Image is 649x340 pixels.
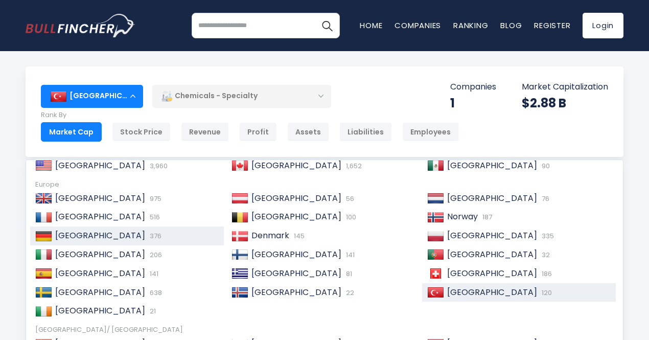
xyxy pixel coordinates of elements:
span: [GEOGRAPHIC_DATA] [251,211,341,222]
a: Home [360,20,382,31]
span: 145 [291,231,305,241]
span: 975 [147,194,161,203]
span: 22 [343,288,354,298]
span: 120 [539,288,552,298]
div: $2.88 B [522,95,608,111]
span: 1,652 [343,161,362,171]
a: Go to homepage [26,14,135,37]
span: [GEOGRAPHIC_DATA] [251,192,341,204]
a: Login [583,13,623,38]
span: 335 [539,231,554,241]
span: 141 [147,269,158,279]
span: [GEOGRAPHIC_DATA] [55,267,145,279]
p: Rank By [41,111,459,120]
span: 32 [539,250,550,260]
span: Denmark [251,230,289,241]
span: [GEOGRAPHIC_DATA] [447,248,537,260]
button: Search [314,13,340,38]
div: 1 [450,95,496,111]
div: [GEOGRAPHIC_DATA] [41,85,143,107]
span: 187 [480,212,492,222]
span: 76 [539,194,549,203]
a: Blog [500,20,522,31]
div: Market Cap [41,122,102,142]
span: [GEOGRAPHIC_DATA] [447,160,537,171]
span: 638 [147,288,162,298]
span: [GEOGRAPHIC_DATA] [447,267,537,279]
span: 21 [147,306,156,316]
div: Liabilities [339,122,392,142]
span: [GEOGRAPHIC_DATA] [447,192,537,204]
span: 516 [147,212,160,222]
span: 81 [343,269,352,279]
span: 186 [539,269,552,279]
span: 376 [147,231,161,241]
p: Companies [450,82,496,93]
span: [GEOGRAPHIC_DATA] [55,160,145,171]
span: [GEOGRAPHIC_DATA] [55,248,145,260]
div: Revenue [181,122,229,142]
div: Assets [287,122,329,142]
span: [GEOGRAPHIC_DATA] [55,192,145,204]
span: [GEOGRAPHIC_DATA] [251,248,341,260]
span: 3,960 [147,161,168,171]
span: Norway [447,211,478,222]
p: Market Capitalization [522,82,608,93]
div: Europe [35,180,614,189]
span: [GEOGRAPHIC_DATA] [55,230,145,241]
a: Register [534,20,570,31]
span: [GEOGRAPHIC_DATA] [55,211,145,222]
div: Profit [239,122,277,142]
div: Stock Price [112,122,171,142]
span: 100 [343,212,356,222]
div: [GEOGRAPHIC_DATA]/ [GEOGRAPHIC_DATA] [35,326,614,334]
span: [GEOGRAPHIC_DATA] [447,286,537,298]
span: [GEOGRAPHIC_DATA] [251,160,341,171]
div: Chemicals - Specialty [152,84,331,108]
span: 56 [343,194,354,203]
a: Ranking [453,20,488,31]
span: [GEOGRAPHIC_DATA] [447,230,537,241]
span: [GEOGRAPHIC_DATA] [251,267,341,279]
span: 141 [343,250,355,260]
a: Companies [395,20,441,31]
img: bullfincher logo [26,14,135,37]
div: Employees [402,122,459,142]
span: 206 [147,250,162,260]
span: 90 [539,161,550,171]
span: [GEOGRAPHIC_DATA] [251,286,341,298]
span: [GEOGRAPHIC_DATA] [55,305,145,316]
span: [GEOGRAPHIC_DATA] [55,286,145,298]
